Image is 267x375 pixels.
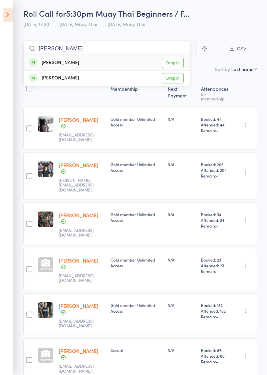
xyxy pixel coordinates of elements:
[23,8,66,19] span: Roll Call for
[216,268,218,274] span: -
[201,302,230,308] span: Booked: 182
[216,314,218,319] span: -
[201,268,230,274] span: Remain:
[168,116,196,122] div: N/A
[201,257,230,263] span: Booked: 23
[66,8,189,19] span: 5:30pm Muay Thai Beginners / F…
[168,302,196,308] div: N/A
[201,314,230,319] span: Remain:
[231,66,254,72] div: Last name
[59,319,102,328] small: Tristan@gmail.com
[168,257,196,263] div: N/A
[216,127,218,133] span: -
[201,223,230,229] span: Remain:
[59,273,102,283] small: Liamfitz@gmail.com
[110,161,162,173] div: Gold member Unlimited Access
[59,132,102,142] small: Trent@gmail.com
[38,212,53,227] img: image1739777098.png
[23,41,190,56] input: Search by name
[201,263,230,268] span: Attended: 23
[107,21,145,27] span: [DATE] Muay Thai
[201,212,230,217] span: Booked: 34
[215,66,230,72] label: Sort by
[110,302,162,314] div: Gold member Unlimited Access
[201,353,230,359] span: Attended: 86
[59,212,98,219] a: [PERSON_NAME]
[168,347,196,353] div: N/A
[59,347,98,354] a: [PERSON_NAME]
[201,359,230,364] span: Remain:
[198,82,233,104] div: Atten­dances
[201,127,230,133] span: Remain:
[110,116,162,127] div: Gold member Unlimited Access
[201,116,230,122] span: Booked: 44
[59,257,98,264] a: [PERSON_NAME]
[59,228,102,238] small: Jack@gmail.com
[219,42,257,56] button: CSV
[59,21,97,27] span: [DATE] Muay Thai
[59,178,102,192] small: Pope@gmail.com
[168,212,196,217] div: N/A
[59,116,98,123] a: [PERSON_NAME]
[110,347,162,353] div: Casual
[38,302,53,318] img: image1714380085.png
[165,82,198,104] div: Next Payment
[201,161,230,167] span: Booked: 205
[201,347,230,353] span: Booked: 86
[168,161,196,167] div: N/A
[201,167,230,173] span: Attended: 204
[23,21,49,27] span: [DATE] 17:30
[38,116,53,132] img: image1745314385.png
[216,223,218,229] span: -
[201,122,230,127] span: Attended: 44
[110,212,162,223] div: Gold member Unlimited Access
[216,359,218,364] span: -
[216,173,218,178] span: -
[110,257,162,268] div: Gold member Unlimited Access
[162,73,184,83] a: Drop in
[29,74,79,82] div: [PERSON_NAME]
[29,59,79,67] div: [PERSON_NAME]
[59,161,98,168] a: [PERSON_NAME]
[162,58,184,68] a: Drop in
[59,302,98,309] a: [PERSON_NAME]
[201,217,230,223] span: Attended: 34
[201,92,230,101] div: for membership
[201,173,230,178] span: Remain:
[108,82,165,104] div: Membership
[59,364,102,373] small: Akristo@gmaik.com
[38,161,53,177] img: image1729837664.png
[201,308,230,314] span: Attended: 182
